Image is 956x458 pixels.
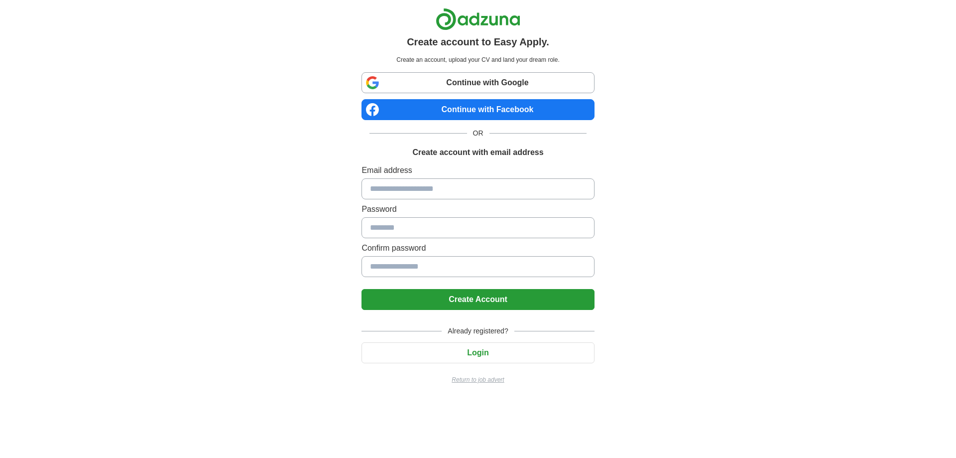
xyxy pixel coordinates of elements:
h1: Create account with email address [412,147,543,158]
button: Create Account [361,289,594,310]
button: Login [361,342,594,363]
a: Login [361,348,594,357]
label: Confirm password [361,242,594,254]
a: Return to job advert [361,375,594,384]
span: Already registered? [442,326,514,336]
a: Continue with Facebook [361,99,594,120]
h1: Create account to Easy Apply. [407,34,549,49]
label: Password [361,203,594,215]
label: Email address [361,164,594,176]
a: Continue with Google [361,72,594,93]
span: OR [467,128,489,139]
p: Create an account, upload your CV and land your dream role. [363,55,592,64]
img: Adzuna logo [436,8,520,30]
